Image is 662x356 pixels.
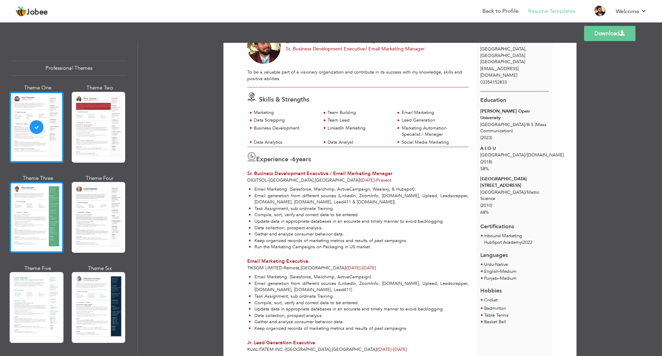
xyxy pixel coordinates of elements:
span: Certifications [480,218,514,231]
span: [DATE] [378,346,407,353]
span: [DATE] [361,177,376,183]
span: - [499,268,500,275]
img: jobee.io [16,6,27,17]
span: Sr. Business Development Executive / Email Marketing Manager [247,170,392,177]
a: Download [584,26,635,41]
span: Hobbies [480,287,502,295]
li: Data collection, prospect analysis. [249,312,469,319]
img: No image [247,30,281,64]
span: [DATE] [347,265,376,271]
span: Experience - [256,155,292,164]
div: Lead Generation [402,117,465,124]
div: Theme One [11,84,65,92]
span: [GEOGRAPHIC_DATA] [285,346,330,353]
span: | [377,346,378,353]
span: Badminton [484,305,506,311]
div: Theme Six [73,265,127,272]
span: DigitSol [247,177,267,183]
a: Jobee [16,6,48,17]
div: Team Building [328,109,391,116]
span: (2010) [480,202,492,209]
span: [DATE] [347,265,362,271]
span: / [525,189,527,195]
li: Email generation from different sources (LinkedIn, ZoomInfo, [DOMAIN_NAME], Uplead, Leadscrapper,... [249,193,469,205]
div: [GEOGRAPHIC_DATA][STREET_ADDRESS] [480,176,549,189]
span: [GEOGRAPHIC_DATA] [480,46,525,52]
span: [GEOGRAPHIC_DATA] [332,346,377,353]
span: , [299,265,301,271]
span: [GEOGRAPHIC_DATA] [480,59,525,65]
span: [GEOGRAPHIC_DATA] [DOMAIN_NAME] [480,152,564,158]
div: Marketing Automation Specialist / Manager [402,125,465,138]
li: Compile, sort, verify and correct data to be entered. [249,212,469,218]
div: Business Development [254,125,317,132]
span: - [375,177,376,183]
span: 6 [292,155,296,164]
span: / [525,122,527,128]
div: Email Marketing [402,109,465,116]
span: - [284,346,285,353]
div: Theme Five [11,265,65,272]
li: Email Marketing. (Salesforce, Mailchimp, ActiveCampaign). [249,274,469,280]
div: Social Media Marketing [402,139,465,146]
span: - [267,177,269,183]
span: Present [361,177,392,183]
a: Welcome [616,7,646,16]
div: [GEOGRAPHIC_DATA] [477,46,553,65]
span: - [392,346,393,353]
span: - [499,275,500,281]
span: Urdu [484,261,494,268]
li: Gather and analyze consumer behavior data. [249,231,469,238]
a: Back to Profile [482,7,519,15]
div: To be a valuable part of a visionary organization and contribute in its success with my knowledge... [247,69,469,82]
span: Education [480,96,506,104]
li: Update data in appropriate databases in an accurate and timely manner to avoid backlogging. [249,218,469,225]
span: Kualitatem Inc. [247,346,284,353]
span: [GEOGRAPHIC_DATA] B.S (Mass Communication) [480,122,546,134]
li: Native [484,261,508,268]
li: Keep organized records of marketing metrics and results of past campaigns. [249,325,469,332]
span: [GEOGRAPHIC_DATA] Matric Science [480,189,539,202]
span: (2018) [480,159,492,165]
li: Medium [484,268,516,275]
div: Theme Three [11,175,65,182]
span: - [494,261,495,268]
div: [PERSON_NAME] Open Univeristy [480,108,549,121]
span: | [522,239,523,246]
span: [GEOGRAPHIC_DATA] [269,177,313,183]
li: Task Assignment, sub ordinate Training. [249,205,469,212]
div: Theme Two [73,84,127,92]
li: Data collection, prospect analysis. [249,225,469,231]
div: Marketing [254,109,317,116]
li: Gather and analyze consumer behavior data. [249,319,469,325]
span: Remote [284,265,299,271]
span: Tiksom limited [247,265,282,271]
span: , [330,346,332,353]
span: , [313,177,315,183]
span: Email Marketing Executive [247,258,308,264]
span: | [345,265,347,271]
span: [GEOGRAPHIC_DATA] [315,177,360,183]
span: (2023) [480,135,492,141]
li: Email Marketing. (Salesforce, Mailchimp, ActiveCampaign, Waalaxy, & Hubspot). [249,186,469,193]
a: Resume Templates [528,7,575,15]
span: English [484,268,499,275]
div: Data Scrapping [254,117,317,124]
label: years [292,155,311,164]
li: Email generation from different sources (LinkedIn, ZoomInfo, [DOMAIN_NAME], Uplead, Leadscrapper,... [249,280,469,293]
span: 68% [480,209,489,215]
div: Data Analyst [328,139,391,146]
span: Contact Info [480,36,512,43]
div: A.I.O.U [480,145,549,152]
li: Update data in appropriate databases in an accurate and timely manner to avoid backlogging. [249,306,469,312]
span: | [360,177,361,183]
span: - [361,265,362,271]
li: Run the Marketing Campaigns on Packaging in US market. [249,244,469,250]
span: , [525,46,526,52]
div: Data Analytics [254,139,317,146]
span: 58% [480,166,489,172]
div: Team Lead [328,117,391,124]
span: Inbound Marketing [484,233,522,239]
span: [GEOGRAPHIC_DATA] [301,265,345,271]
span: [EMAIL_ADDRESS][DOMAIN_NAME] [480,66,519,78]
